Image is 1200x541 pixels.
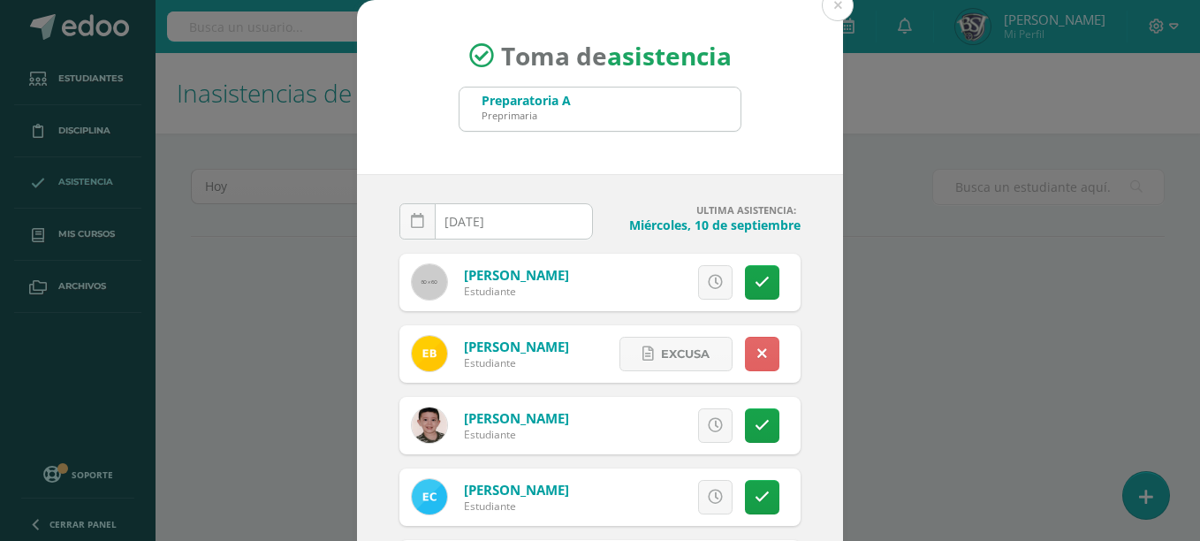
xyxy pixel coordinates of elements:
a: Excusa [619,337,733,371]
div: Preprimaria [482,109,571,122]
img: cb790d3fc1fd56f426a914f013b2aa5b.png [412,336,447,371]
img: 19a206c3754c44bdaea3f0231ce0ff84.png [412,479,447,514]
div: Preparatoria A [482,92,571,109]
img: 32f21de7f1ec93d38b4787a70f224226.png [412,408,447,443]
div: Estudiante [464,355,569,370]
div: Estudiante [464,427,569,442]
h4: ULTIMA ASISTENCIA: [607,203,801,217]
span: Excusa [661,338,710,370]
input: Busca un grado o sección aquí... [459,88,741,131]
span: Toma de [501,39,732,72]
a: [PERSON_NAME] [464,481,569,499]
a: [PERSON_NAME] [464,409,569,427]
strong: asistencia [607,39,732,72]
a: [PERSON_NAME] [464,338,569,355]
a: [PERSON_NAME] [464,266,569,284]
div: Estudiante [464,284,569,299]
input: Fecha de Inasistencia [400,204,592,239]
h4: Miércoles, 10 de septiembre [607,217,801,233]
div: Estudiante [464,499,569,514]
img: 60x60 [412,264,447,300]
